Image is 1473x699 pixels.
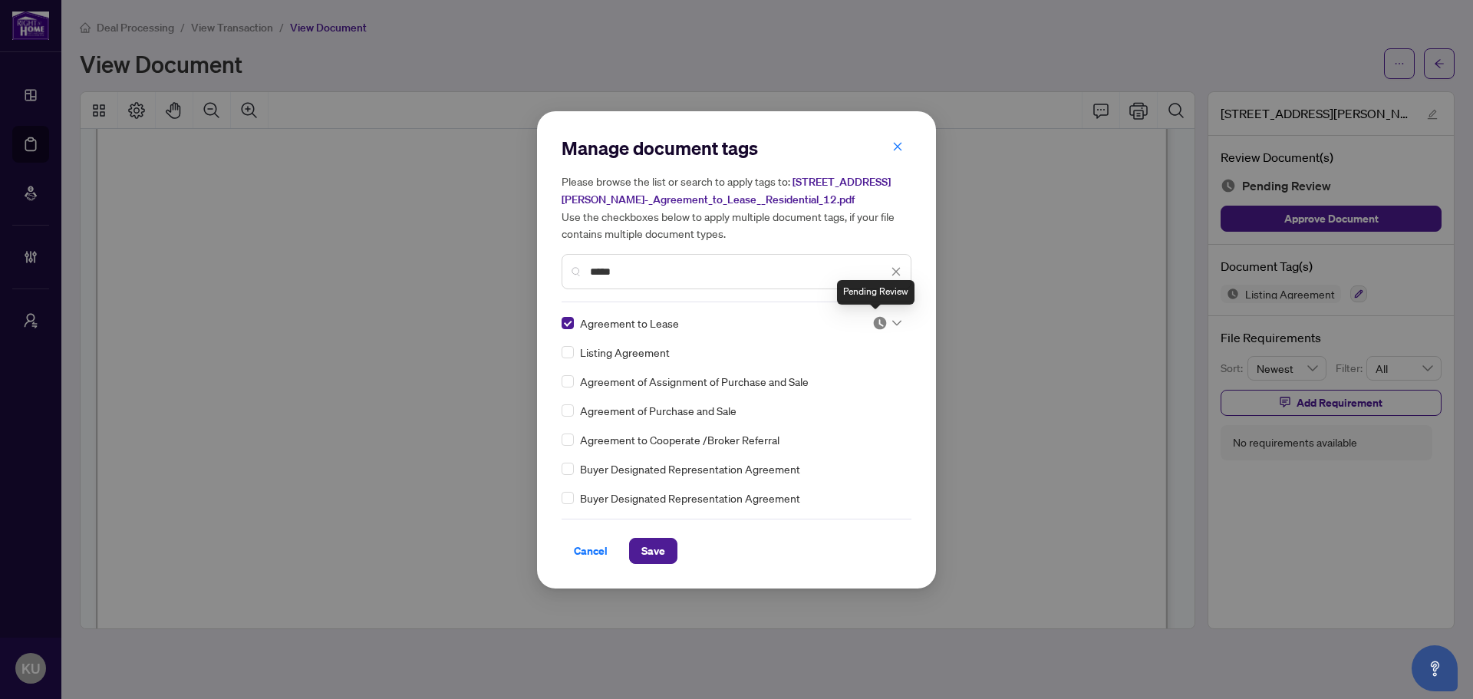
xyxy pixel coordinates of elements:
[629,538,677,564] button: Save
[892,141,903,152] span: close
[641,539,665,563] span: Save
[562,136,911,160] h2: Manage document tags
[580,460,800,477] span: Buyer Designated Representation Agreement
[872,315,888,331] img: status
[562,173,911,242] h5: Please browse the list or search to apply tags to: Use the checkboxes below to apply multiple doc...
[574,539,608,563] span: Cancel
[580,315,679,331] span: Agreement to Lease
[580,344,670,361] span: Listing Agreement
[872,315,901,331] span: Pending Review
[1412,645,1458,691] button: Open asap
[580,431,779,448] span: Agreement to Cooperate /Broker Referral
[562,175,891,206] span: [STREET_ADDRESS][PERSON_NAME]-_Agreement_to_Lease__Residential_12.pdf
[562,538,620,564] button: Cancel
[580,373,809,390] span: Agreement of Assignment of Purchase and Sale
[837,280,914,305] div: Pending Review
[891,266,901,277] span: close
[580,490,800,506] span: Buyer Designated Representation Agreement
[580,402,736,419] span: Agreement of Purchase and Sale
